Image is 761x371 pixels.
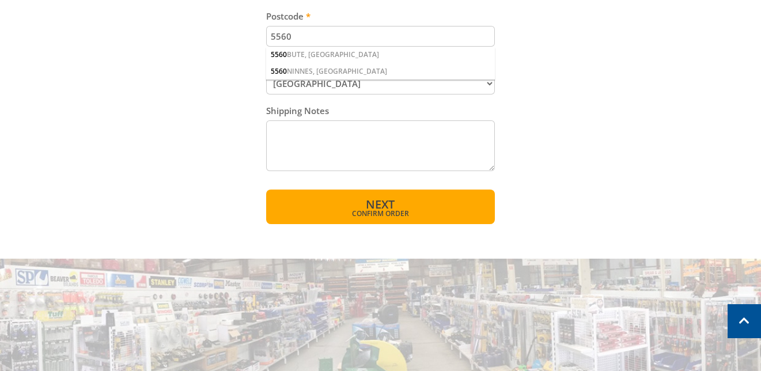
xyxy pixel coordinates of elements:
label: Shipping Notes [266,104,495,118]
input: Please enter your postcode. [266,26,495,47]
label: Postcode [266,9,495,23]
span: 5560 [271,66,287,76]
div: NINNES, [GEOGRAPHIC_DATA] [266,63,495,79]
span: Confirm order [291,210,470,217]
select: Please select your state. [266,73,495,94]
span: Next [366,196,395,212]
span: 5560 [271,50,287,59]
button: Next Confirm order [266,190,495,224]
div: BUTE, [GEOGRAPHIC_DATA] [266,47,495,63]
